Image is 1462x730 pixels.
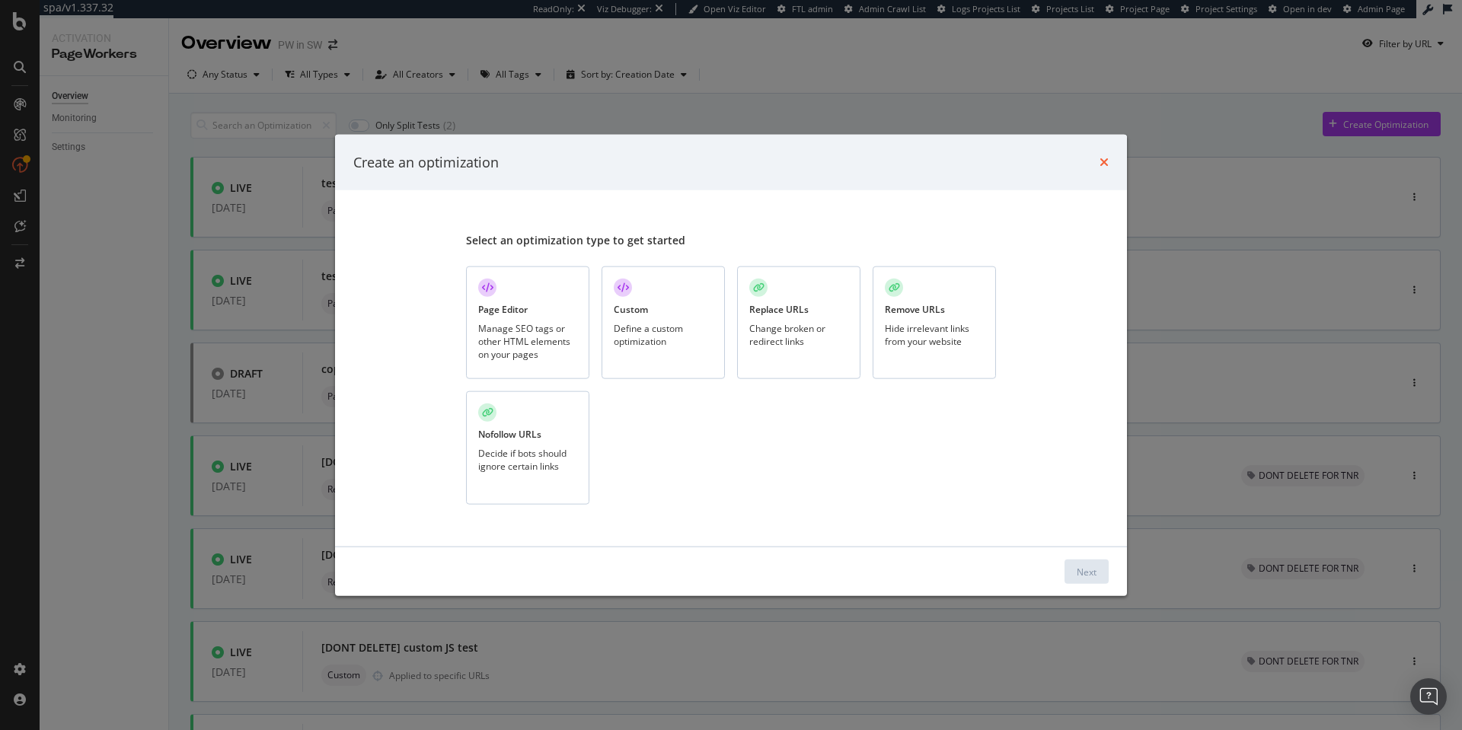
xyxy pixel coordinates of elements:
div: Change broken or redirect links [749,321,848,347]
div: Define a custom optimization [614,321,713,347]
div: Decide if bots should ignore certain links [478,447,577,473]
div: Next [1077,565,1096,578]
div: modal [335,134,1127,596]
div: Remove URLs [885,302,945,315]
div: Custom [614,302,648,315]
div: Nofollow URLs [478,428,541,441]
div: Select an optimization type to get started [466,232,996,247]
div: Hide irrelevant links from your website [885,321,984,347]
div: Open Intercom Messenger [1410,678,1447,715]
div: Replace URLs [749,302,809,315]
div: Manage SEO tags or other HTML elements on your pages [478,321,577,360]
div: Create an optimization [353,152,499,172]
button: Next [1065,559,1109,584]
div: Page Editor [478,302,528,315]
div: times [1100,152,1109,172]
